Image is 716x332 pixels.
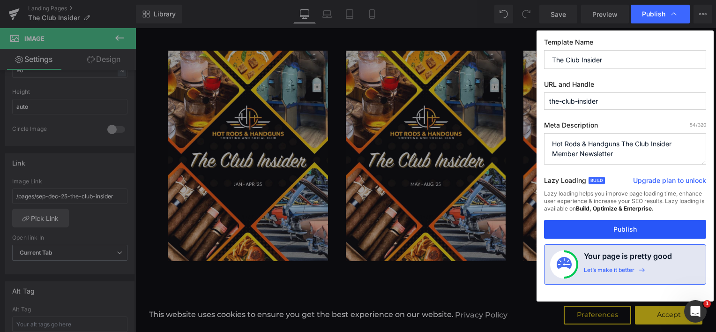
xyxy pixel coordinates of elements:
h4: Your page is pretty good [584,250,672,266]
label: Meta Description [544,121,706,133]
button: Publish [544,220,706,239]
span: Publish [642,10,665,18]
label: URL and Handle [544,80,706,92]
a: Privacy Policy (opens in a new tab) [318,280,373,293]
iframe: Intercom live chat [684,300,707,323]
span: Build [589,177,605,184]
button: Preferences [428,278,496,296]
a: Upgrade plan to unlock [633,176,706,189]
span: This website uses cookies to ensure you get the best experience on our website. [14,282,318,291]
span: /320 [690,122,706,128]
textarea: Hot Rods & Handguns The Club Insider Member Newsletter [544,133,706,165]
span: 1 [703,300,711,308]
div: Let’s make it better [584,266,634,279]
label: Template Name [544,38,706,50]
span: 54 [690,122,696,128]
strong: Build, Optimize & Enterprise. [576,205,654,212]
button: Accept [500,278,567,296]
label: Lazy Loading [544,174,586,190]
div: Lazy loading helps you improve page loading time, enhance user experience & increase your SEO res... [544,190,706,220]
img: onboarding-status.svg [557,257,572,272]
